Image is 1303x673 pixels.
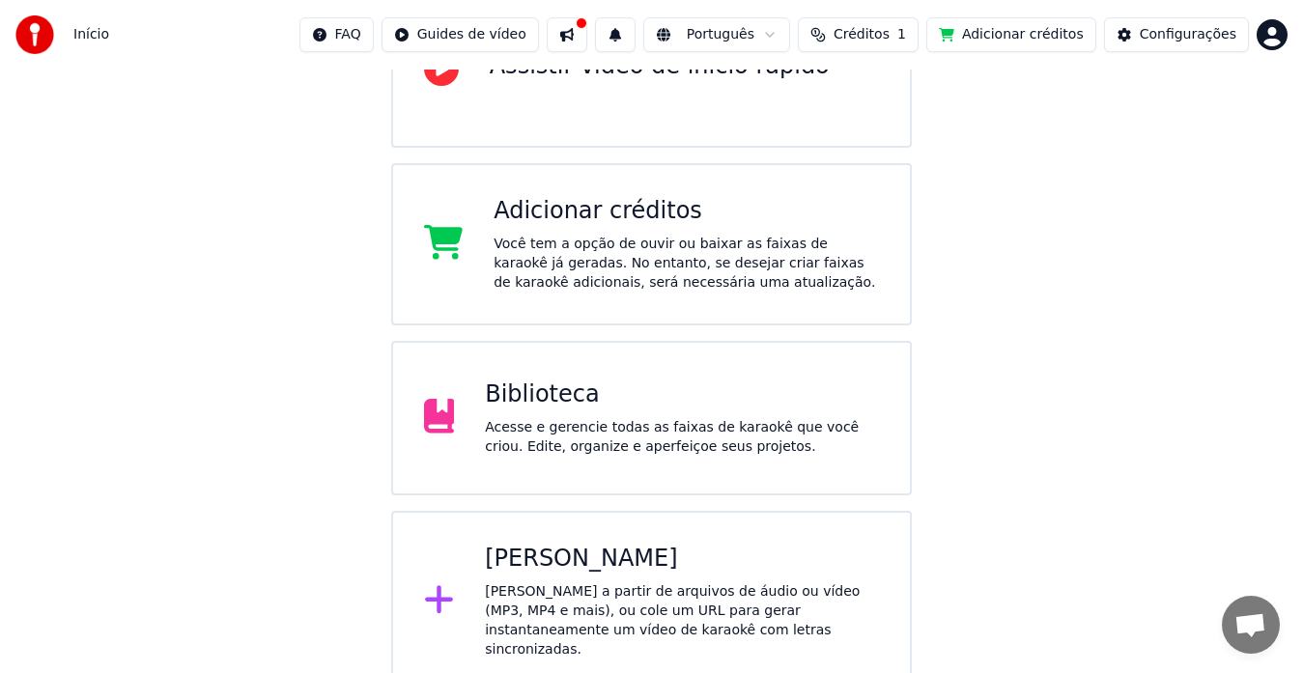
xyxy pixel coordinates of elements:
[73,25,109,44] nav: breadcrumb
[485,379,879,410] div: Biblioteca
[15,15,54,54] img: youka
[926,17,1096,52] button: Adicionar créditos
[798,17,919,52] button: Créditos1
[382,17,539,52] button: Guides de vídeo
[897,25,906,44] span: 1
[485,544,879,575] div: [PERSON_NAME]
[1104,17,1249,52] button: Configurações
[834,25,890,44] span: Créditos
[494,235,879,293] div: Você tem a opção de ouvir ou baixar as faixas de karaokê já geradas. No entanto, se desejar criar...
[299,17,374,52] button: FAQ
[1140,25,1236,44] div: Configurações
[494,196,879,227] div: Adicionar créditos
[73,25,109,44] span: Início
[1222,596,1280,654] div: Bate-papo aberto
[485,582,879,659] div: [PERSON_NAME] a partir de arquivos de áudio ou vídeo (MP3, MP4 e mais), ou cole um URL para gerar...
[485,418,879,457] div: Acesse e gerencie todas as faixas de karaokê que você criou. Edite, organize e aperfeiçoe seus pr...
